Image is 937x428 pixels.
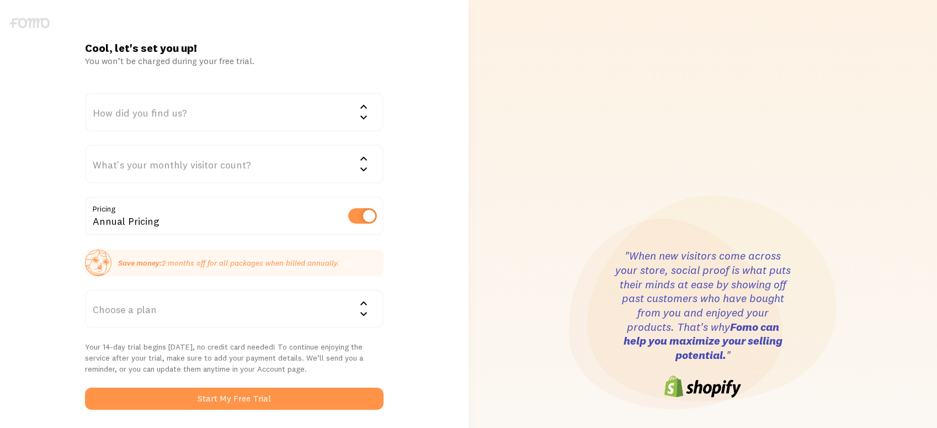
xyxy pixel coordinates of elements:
[85,289,384,328] div: Choose a plan
[85,145,384,183] div: What's your monthly visitor count?
[85,93,384,131] div: How did you find us?
[85,341,384,374] p: Your 14-day trial begins [DATE], no credit card needed! To continue enjoying the service after yo...
[85,55,384,66] div: You won’t be charged during your free trial.
[10,18,50,28] img: fomo-logo-gray-b99e0e8ada9f9040e2984d0d95b3b12da0074ffd48d1e5cb62ac37fc77b0b268.svg
[118,258,162,268] strong: Save money:
[85,197,384,237] div: Annual Pricing
[85,388,384,410] button: Start My Free Trial
[664,376,742,398] img: shopify-logo-6cb0242e8808f3daf4ae861e06351a6977ea544d1a5c563fd64e3e69b7f1d4c4.png
[118,257,339,268] p: 2 months off for all packages when billed annually.
[85,41,384,55] h1: Cool, let's set you up!
[615,249,791,362] h3: "When new visitors come across your store, social proof is what puts their minds at ease by showi...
